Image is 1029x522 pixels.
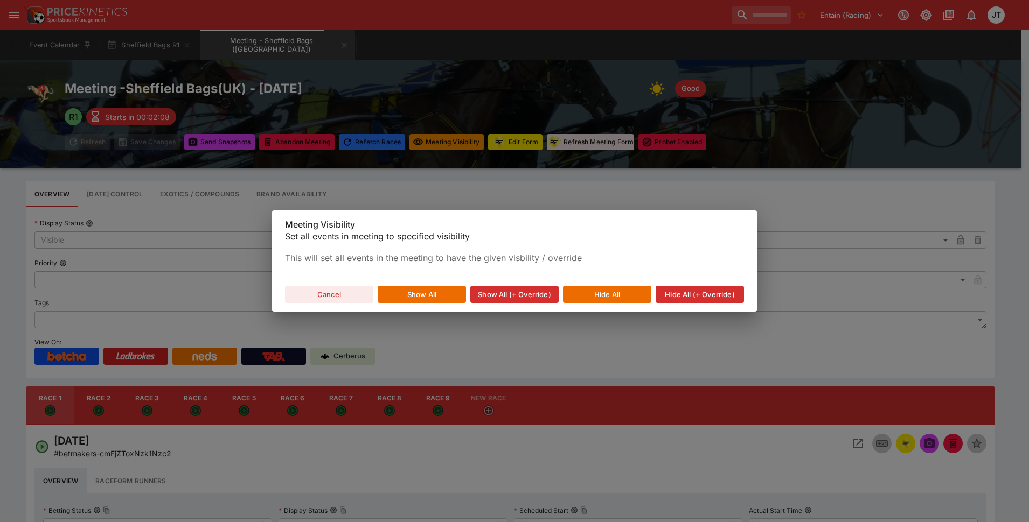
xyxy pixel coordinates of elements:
button: Show All [378,286,466,303]
h6: Meeting Visibility [285,219,744,230]
p: This will set all events in the meeting to have the given visbility / override [285,251,744,264]
button: Hide All (+ Override) [656,286,744,303]
p: Set all events in meeting to specified visibility [285,230,744,243]
button: Show All (+ Override) [470,286,559,303]
button: Hide All [563,286,651,303]
button: Cancel [285,286,373,303]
